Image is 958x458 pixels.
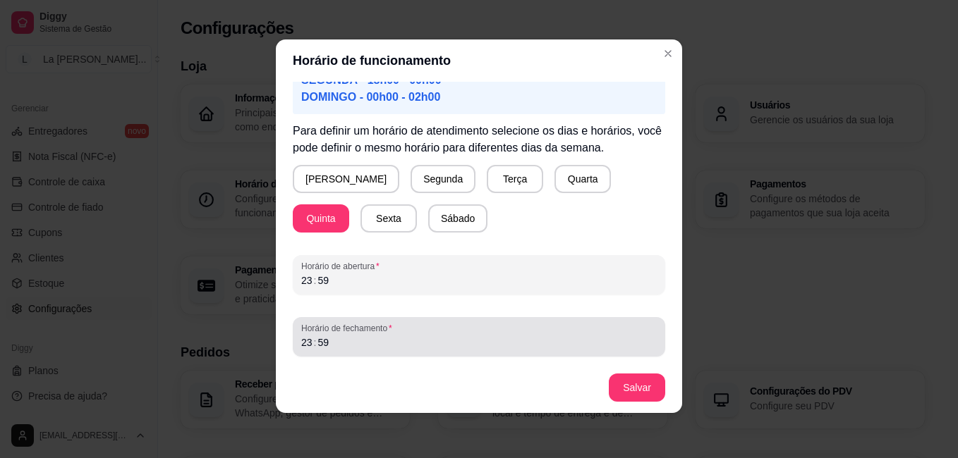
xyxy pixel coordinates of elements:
[657,42,679,65] button: Close
[293,204,349,233] button: Quinta
[313,273,318,287] div: :
[554,165,611,193] button: Quarta
[428,204,487,233] button: Sábado
[293,165,399,193] button: [PERSON_NAME]
[300,273,314,287] div: hour,
[316,273,330,287] div: minute,
[360,204,417,233] button: Sexta
[276,39,682,82] header: Horário de funcionamento
[301,91,440,103] span: DOMINGO - 00h00 - 02h00
[313,335,318,349] div: :
[293,123,665,156] p: Para definir um horário de atendimento selecione os dias e horários, você pode definir o mesmo ho...
[300,335,314,349] div: hour,
[609,373,665,402] button: Salvar
[301,323,657,334] span: Horário de fechamento
[411,165,475,193] button: Segunda
[301,261,657,272] span: Horário de abertura
[316,335,330,349] div: minute,
[487,165,543,193] button: Terça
